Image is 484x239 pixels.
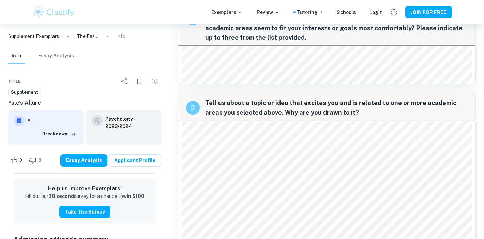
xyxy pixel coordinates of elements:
[8,33,59,40] a: Supplement Exemplars
[8,88,41,97] a: Supplement
[8,49,25,64] button: Info
[59,206,110,218] button: Take the Survey
[32,5,75,19] img: Clastify logo
[8,99,161,107] h6: Yale's Allure
[8,155,26,166] div: Like
[16,157,26,164] span: 0
[257,8,280,16] p: Review
[123,193,145,199] strong: win $100
[27,155,45,166] div: Dislike
[27,117,78,124] h6: A
[9,89,41,96] span: Supplement
[211,8,243,16] p: Exemplars
[8,78,21,84] span: Title
[60,154,107,167] button: Essay Analysis
[77,33,99,40] p: The Fascinating World of [MEDICAL_DATA] Engineering: A Journey into Biomedical Engineering
[116,33,125,40] p: Info
[297,8,323,16] a: Tutoring
[48,193,74,199] strong: 30 second
[35,157,45,164] span: 0
[148,74,161,88] div: Report issue
[133,74,146,88] div: Bookmark
[25,193,145,200] p: Fill out our survey for a chance to
[337,8,356,16] a: Schools
[405,6,452,18] button: JOIN FOR FREE
[186,101,200,115] div: recipe
[205,98,467,117] span: Tell us about a topic or idea that excites you and is related to one or more academic areas you s...
[388,6,400,18] button: Help and Feedback
[38,49,74,64] button: Essay Analysis
[19,185,150,193] h6: Help us improve Exemplars!
[41,129,78,139] button: Breakdown
[109,154,161,167] a: Applicant Profile
[118,74,131,88] div: Share
[105,115,156,130] a: Psychology - 2023/2024
[369,8,383,16] a: Login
